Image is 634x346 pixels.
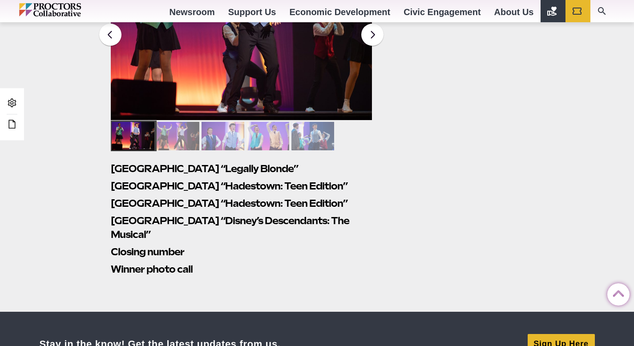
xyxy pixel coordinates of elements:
h2: [GEOGRAPHIC_DATA] “Hadestown: Teen Edition” [111,197,372,210]
h2: Closing number [111,245,372,259]
button: Previous slide [99,24,121,46]
h2: [GEOGRAPHIC_DATA] “Hadestown: Teen Edition” [111,179,372,193]
h2: [GEOGRAPHIC_DATA] “Legally Blonde” [111,162,372,176]
a: Admin Area [4,95,20,112]
button: Next slide [361,24,384,46]
img: Proctors logo [19,3,119,16]
a: Back to Top [607,284,625,302]
a: Edit this Post/Page [4,117,20,133]
h2: [GEOGRAPHIC_DATA] “Disney’s Descendants: The Musical” [111,214,372,241]
h2: Winner photo call [111,262,372,276]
